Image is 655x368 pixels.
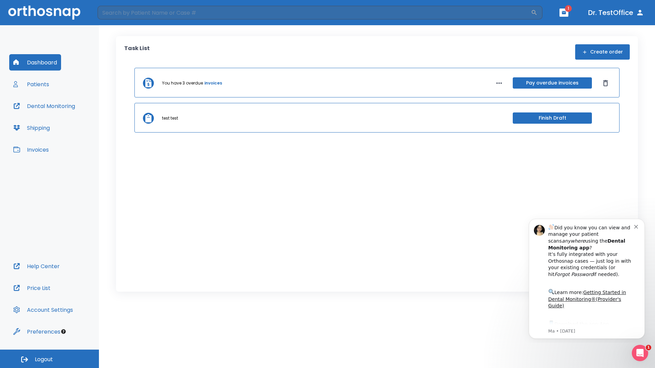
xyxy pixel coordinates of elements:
[116,11,121,16] button: Dismiss notification
[30,107,116,142] div: Download the app: | ​ Let us know if you need help getting started!
[513,112,592,124] button: Finish Draft
[9,323,64,340] button: Preferences
[565,5,572,12] span: 1
[9,76,53,92] button: Patients
[9,258,64,274] button: Help Center
[124,44,150,60] p: Task List
[9,98,79,114] button: Dental Monitoring
[513,77,592,89] button: Pay overdue invoices
[162,115,178,121] p: test test
[9,302,77,318] button: Account Settings
[98,6,531,19] input: Search by Patient Name or Case #
[585,6,647,19] button: Dr. TestOffice
[9,141,53,158] button: Invoices
[646,345,651,350] span: 1
[9,280,55,296] button: Price List
[60,328,67,335] div: Tooltip anchor
[162,80,203,86] p: You have 3 overdue
[575,44,630,60] button: Create order
[519,213,655,343] iframe: Intercom notifications message
[8,5,81,19] img: Orthosnap
[632,345,648,361] iframe: Intercom live chat
[35,356,53,363] span: Logout
[30,116,116,122] p: Message from Ma, sent 5w ago
[204,80,222,86] a: invoices
[600,78,611,89] button: Dismiss
[9,120,54,136] button: Shipping
[9,54,61,71] button: Dashboard
[30,109,90,121] a: App Store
